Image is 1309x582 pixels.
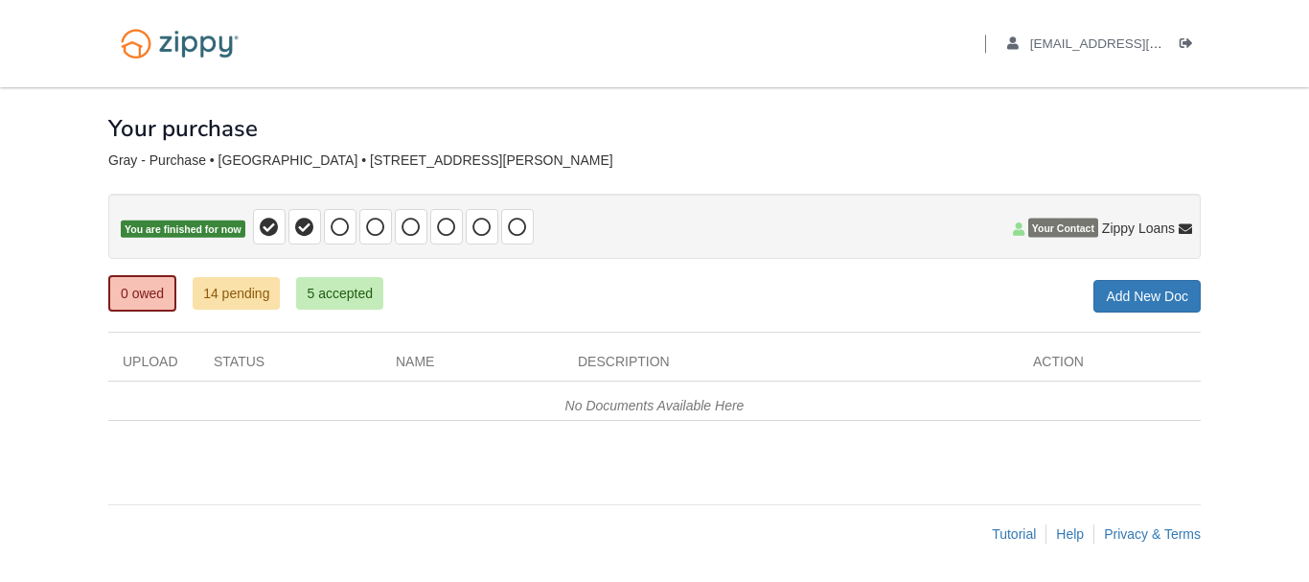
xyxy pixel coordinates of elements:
a: Tutorial [992,526,1036,542]
span: You are finished for now [121,221,245,239]
div: Name [381,352,563,381]
div: Description [563,352,1019,381]
span: ivangray44@yahoo.com [1030,36,1250,51]
em: No Documents Available Here [565,398,745,413]
div: Action [1019,352,1201,381]
img: Logo [108,19,251,68]
div: Upload [108,352,199,381]
a: Help [1056,526,1084,542]
a: 5 accepted [296,277,383,310]
span: Your Contact [1028,219,1098,238]
a: edit profile [1007,36,1250,56]
span: Zippy Loans [1102,219,1175,238]
a: 0 owed [108,275,176,312]
div: Gray - Purchase • [GEOGRAPHIC_DATA] • [STREET_ADDRESS][PERSON_NAME] [108,152,1201,169]
a: Privacy & Terms [1104,526,1201,542]
div: Status [199,352,381,381]
a: 14 pending [193,277,280,310]
h1: Your purchase [108,116,258,141]
a: Log out [1180,36,1201,56]
a: Add New Doc [1093,280,1201,313]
